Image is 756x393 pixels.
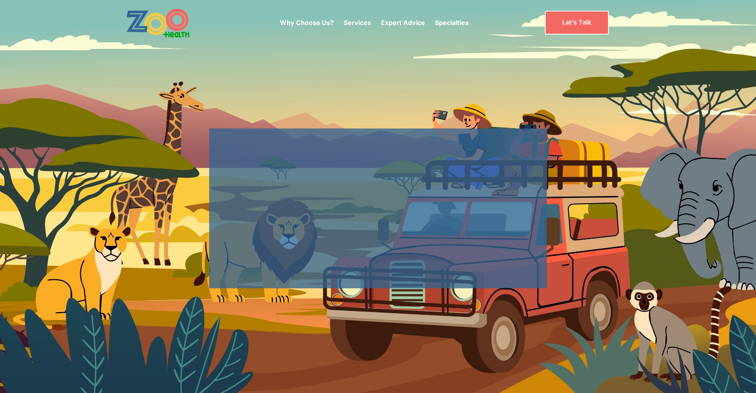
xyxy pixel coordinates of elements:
[545,11,609,34] a: Let’s Talk
[344,18,371,27] p: Services
[344,6,371,39] div: Services
[126,8,212,38] a: home
[435,6,469,39] div: Specialties
[435,19,469,27] a: Specialties
[381,19,425,27] a: Expert Advice
[280,19,334,27] a: Why Choose Us?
